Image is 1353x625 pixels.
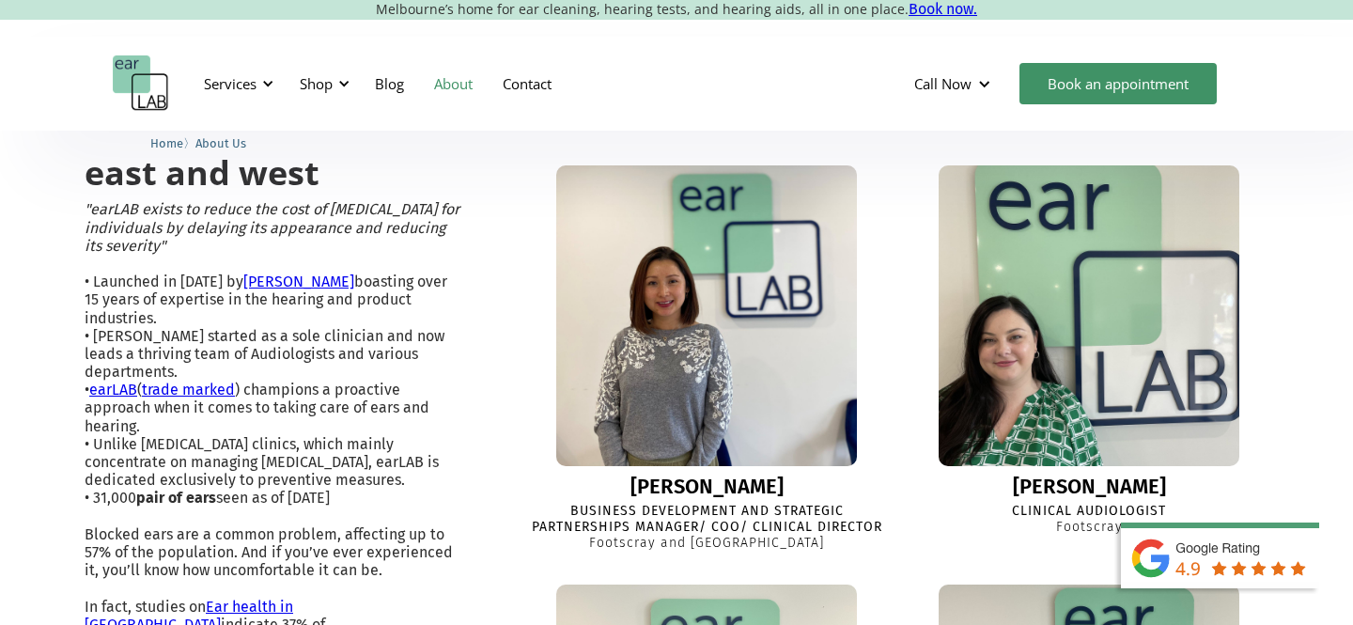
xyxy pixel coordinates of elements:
[1019,63,1217,104] a: Book an appointment
[85,42,459,191] h2: Ear wax removal and custom earplugs in [GEOGRAPHIC_DATA]’s east and west
[527,165,886,551] a: Lisa[PERSON_NAME]Business Development and Strategic Partnerships Manager/ COO/ Clinical DirectorF...
[142,381,235,398] a: trade marked
[419,56,488,111] a: About
[589,536,824,552] div: Footscray and [GEOGRAPHIC_DATA]
[360,56,419,111] a: Blog
[300,74,333,93] div: Shop
[243,273,354,290] a: [PERSON_NAME]
[914,74,972,93] div: Call Now
[85,200,459,254] em: "earLAB exists to reduce the cost of [MEDICAL_DATA] for individuals by delaying its appearance an...
[927,155,1251,478] img: Eleanor
[1012,504,1166,520] div: Clinical Audiologist
[1013,476,1166,498] div: [PERSON_NAME]
[910,165,1268,536] a: Eleanor[PERSON_NAME]Clinical AudiologistFootscray
[113,55,169,112] a: home
[630,476,784,498] div: [PERSON_NAME]
[288,55,355,112] div: Shop
[556,165,857,466] img: Lisa
[89,381,137,398] a: earLAB
[136,489,216,507] strong: pair of ears
[527,504,886,536] div: Business Development and Strategic Partnerships Manager/ COO/ Clinical Director
[1056,520,1123,536] div: Footscray
[193,55,279,112] div: Services
[195,136,246,150] span: About Us
[150,133,195,153] li: 〉
[150,136,183,150] span: Home
[195,133,246,151] a: About Us
[899,55,1010,112] div: Call Now
[150,133,183,151] a: Home
[488,56,567,111] a: Contact
[204,74,257,93] div: Services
